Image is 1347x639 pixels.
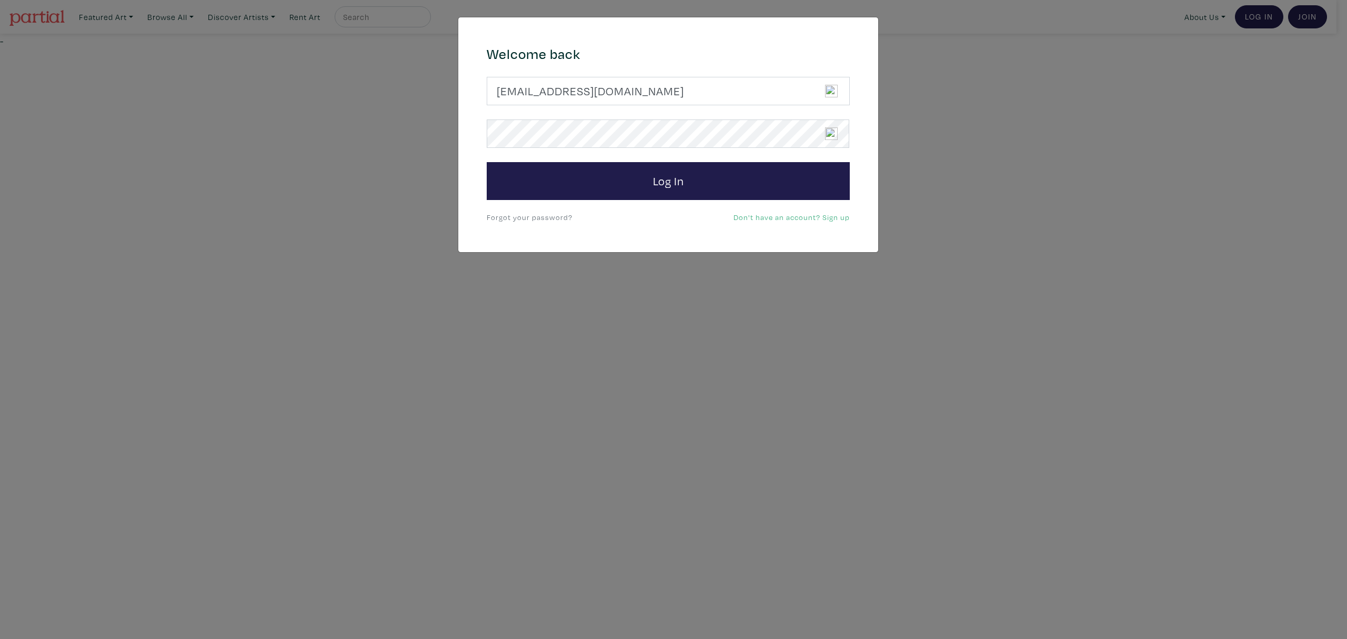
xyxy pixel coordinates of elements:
a: Don't have an account? Sign up [733,212,850,222]
img: npw-badge-icon-locked.svg [825,127,838,140]
img: npw-badge-icon-locked.svg [825,85,838,97]
input: Your email [487,77,850,105]
h4: Welcome back [487,46,850,63]
button: Log In [487,162,850,200]
a: Forgot your password? [487,212,572,222]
